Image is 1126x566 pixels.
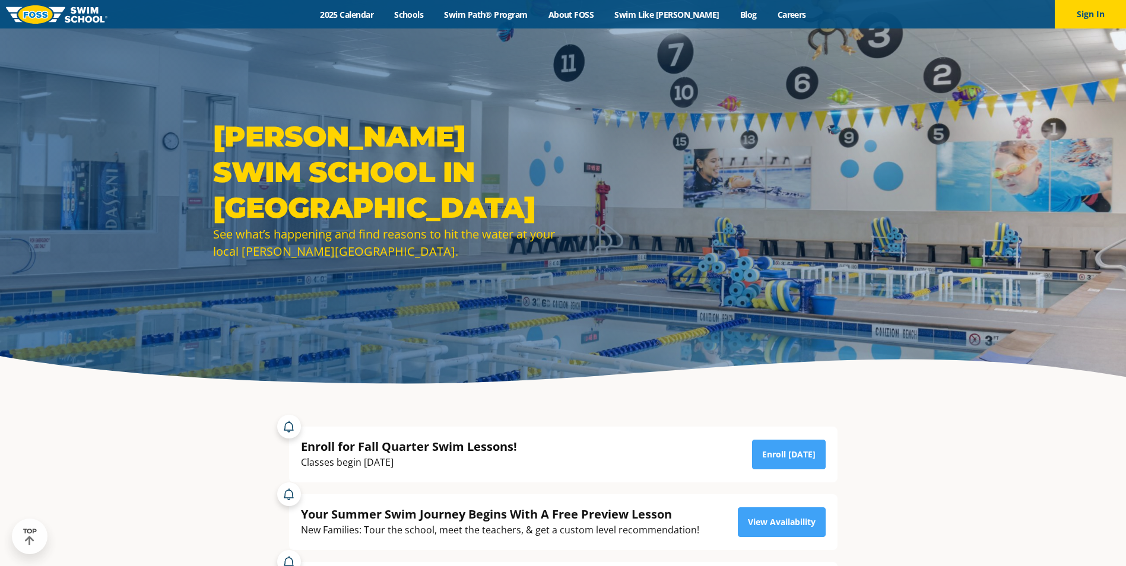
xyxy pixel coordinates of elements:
div: Enroll for Fall Quarter Swim Lessons! [301,438,517,454]
a: 2025 Calendar [310,9,384,20]
div: TOP [23,527,37,546]
a: View Availability [738,507,826,537]
a: Blog [729,9,767,20]
a: Swim Like [PERSON_NAME] [604,9,730,20]
div: Classes begin [DATE] [301,454,517,470]
a: Schools [384,9,434,20]
div: New Families: Tour the school, meet the teachers, & get a custom level recommendation! [301,522,699,538]
a: About FOSS [538,9,604,20]
a: Careers [767,9,816,20]
img: FOSS Swim School Logo [6,5,107,24]
div: Your Summer Swim Journey Begins With A Free Preview Lesson [301,506,699,522]
h1: [PERSON_NAME] Swim School in [GEOGRAPHIC_DATA] [213,119,557,225]
a: Enroll [DATE] [752,440,826,469]
div: See what’s happening and find reasons to hit the water at your local [PERSON_NAME][GEOGRAPHIC_DATA]. [213,225,557,260]
a: Swim Path® Program [434,9,538,20]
